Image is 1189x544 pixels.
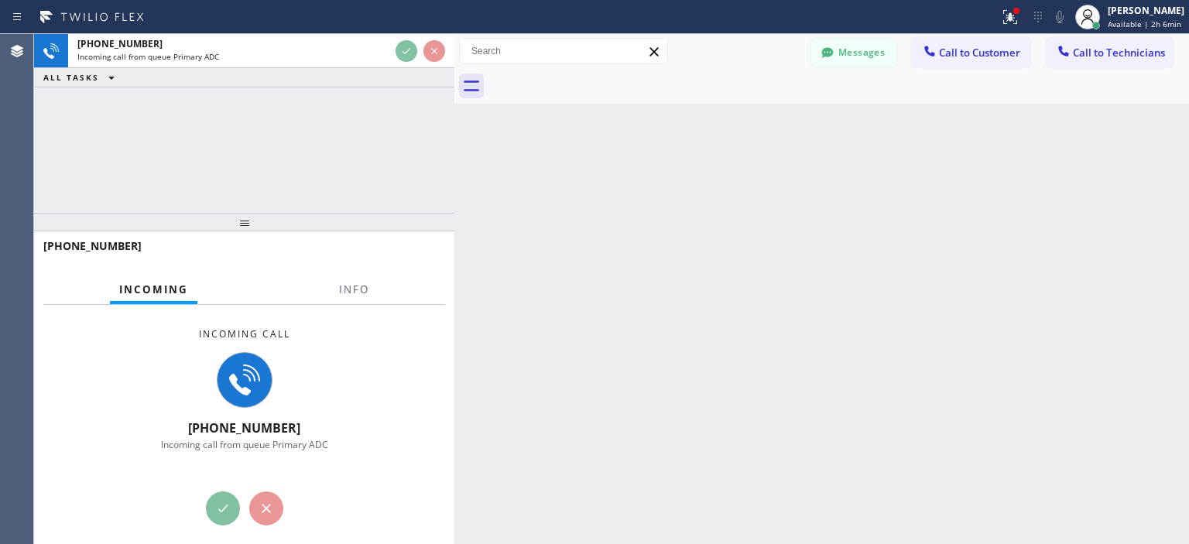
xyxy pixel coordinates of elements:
[206,491,240,525] button: Accept
[396,40,417,62] button: Accept
[199,327,290,340] span: Incoming call
[110,275,197,305] button: Incoming
[811,38,896,67] button: Messages
[460,39,667,63] input: Search
[34,68,130,87] button: ALL TASKS
[1108,4,1184,17] div: [PERSON_NAME]
[1073,46,1165,60] span: Call to Technicians
[423,40,445,62] button: Reject
[912,38,1030,67] button: Call to Customer
[1049,6,1071,28] button: Mute
[161,438,328,451] span: Incoming call from queue Primary ADC
[339,282,369,296] span: Info
[77,37,163,50] span: [PHONE_NUMBER]
[1108,19,1181,29] span: Available | 2h 6min
[77,51,219,62] span: Incoming call from queue Primary ADC
[119,282,188,296] span: Incoming
[330,275,379,305] button: Info
[43,72,99,83] span: ALL TASKS
[1046,38,1174,67] button: Call to Technicians
[188,419,300,436] span: [PHONE_NUMBER]
[939,46,1020,60] span: Call to Customer
[249,491,283,525] button: Reject
[43,238,142,253] span: [PHONE_NUMBER]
